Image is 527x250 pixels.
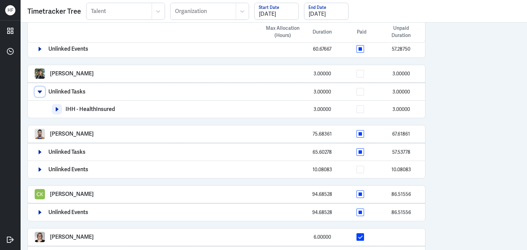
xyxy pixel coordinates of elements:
[313,131,332,137] span: 75.68361
[50,234,94,240] p: [PERSON_NAME]
[391,209,411,215] span: 86.51556
[50,191,94,197] p: [PERSON_NAME]
[314,234,331,240] span: 6.00000
[35,68,45,79] img: Joshua Salazar
[48,89,85,95] p: Unlinked Tasks
[392,149,410,155] span: 57.53778
[48,166,88,173] p: Unlinked Events
[392,131,410,137] span: 67.61861
[312,191,332,197] span: 94.68528
[35,232,45,242] img: Robyn Hochstetler
[27,6,81,16] div: Timetracker Tree
[255,3,298,20] input: Start Date
[393,106,410,112] span: 3.00000
[393,71,410,77] span: 3.00000
[35,189,45,199] img: Charu KANOJIA
[312,209,332,215] span: 94.68528
[48,149,85,155] p: Unlinked Tasks
[260,25,305,39] div: Max Allocation (Hours)
[313,46,331,52] span: 60.67667
[48,46,88,52] p: Unlinked Events
[314,89,331,95] span: 3.00000
[313,149,332,155] span: 65.60278
[314,106,331,112] span: 3.00000
[50,131,94,137] p: [PERSON_NAME]
[35,129,45,139] img: Marlon Jamera
[391,191,411,197] span: 86.51556
[393,89,410,95] span: 3.00000
[339,28,384,36] div: Paid
[384,25,418,39] span: Unpaid Duration
[392,46,410,52] span: 57.28750
[304,3,348,20] input: End Date
[313,166,332,173] span: 10.08083
[314,71,331,77] span: 3.00000
[5,5,15,15] div: H F
[313,28,332,36] span: Duration
[66,106,115,112] p: IHH - HealthInsured
[48,209,88,215] p: Unlinked Events
[391,166,411,173] span: 10.08083
[50,71,94,77] p: [PERSON_NAME]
